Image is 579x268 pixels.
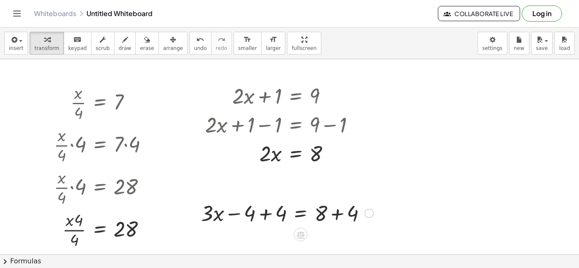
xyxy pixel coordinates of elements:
[194,45,207,51] span: undo
[522,6,562,22] button: Log in
[64,32,92,55] button: keyboardkeypad
[4,32,28,55] button: insert
[554,32,575,55] button: load
[536,45,548,51] span: save
[238,45,257,51] span: smaller
[478,32,507,55] button: settings
[261,32,285,55] button: format_sizelarger
[189,32,212,55] button: undoundo
[135,32,159,55] button: erase
[438,6,520,21] button: Collaborate Live
[196,35,204,45] i: undo
[559,45,570,51] span: load
[217,35,225,45] i: redo
[34,45,59,51] span: transform
[509,32,529,55] button: new
[292,45,316,51] span: fullscreen
[287,32,321,55] button: fullscreen
[10,7,24,20] button: Toggle navigation
[216,45,227,51] span: redo
[30,32,64,55] button: transform
[91,32,114,55] button: scrub
[266,45,281,51] span: larger
[243,35,251,45] i: format_size
[269,35,277,45] i: format_size
[73,35,81,45] i: keyboard
[234,32,262,55] button: format_sizesmaller
[34,9,76,18] a: Whiteboards
[482,45,503,51] span: settings
[119,45,131,51] span: draw
[163,45,183,51] span: arrange
[211,32,232,55] button: redoredo
[9,45,23,51] span: insert
[159,32,188,55] button: arrange
[140,45,154,51] span: erase
[514,45,524,51] span: new
[68,45,87,51] span: keypad
[294,228,307,241] div: Apply the same math to both sides of the equation
[531,32,553,55] button: save
[114,32,136,55] button: draw
[445,10,513,17] span: Collaborate Live
[96,45,110,51] span: scrub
